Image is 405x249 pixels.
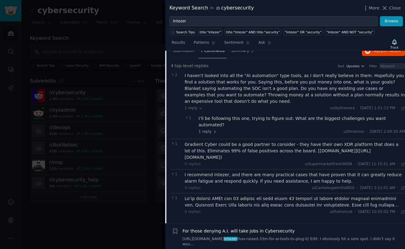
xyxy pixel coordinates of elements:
[338,64,344,68] div: Sort
[172,40,185,46] span: Results
[185,115,195,121] span: 1
[169,28,196,35] button: Search Tips
[183,236,403,247] a: [URL][DOMAIN_NAME]Intezer-has-raised-33m-for-ai-tools-to-plug-it/ Edit: I obviously hit a sore sp...
[258,40,265,46] span: Ask
[357,106,358,111] span: ·
[225,28,281,35] a: title:"Intezer" AND title:"security"
[381,5,401,11] button: Close
[326,30,373,34] div: "Intezer" AND NOT "security"
[169,38,187,50] a: Results
[183,228,295,234] a: For those denying A.I. will take jobs in Cybersecurity
[383,49,401,53] span: on Reddit
[224,40,243,46] span: Sentiment
[397,209,399,215] span: ·
[330,106,355,110] span: u/skylinesora
[325,28,375,35] a: "Intezer" AND NOT "security"
[171,141,181,147] span: 1
[360,106,395,111] span: [DATE] 1:51:13 PM
[360,185,395,191] span: [DATE] 3:12:01 AM
[358,209,395,215] span: [DATE] 10:55:02 PM
[231,48,249,54] span: Summary
[330,210,352,214] span: u/theironcat
[176,30,195,34] span: Search Tips
[226,30,280,34] div: title:"Intezer" AND title:"security"
[312,186,355,190] span: u/CantaloupeInitial820
[285,30,321,34] div: "Intezer" OR "security"
[283,28,323,35] a: "Intezer" OR "security"
[199,129,217,135] span: 1 reply
[201,48,225,54] span: 7 Comments
[256,38,274,50] a: Ask
[210,6,214,11] span: in
[369,5,380,11] span: More
[305,162,352,166] span: u/SupermarketFresh9008
[370,129,405,135] span: [DATE] 2:08:30 AM
[355,209,356,215] span: ·
[191,38,217,50] a: Patterns
[390,45,399,50] div: Track
[379,63,405,69] input: Keyword
[380,16,403,27] button: Browse
[362,5,380,11] button: More
[357,185,358,191] span: ·
[169,4,254,12] div: Keyword Search cybersecurity
[358,162,395,167] span: [DATE] 11:15:51 AM
[194,40,209,46] span: Patterns
[171,172,181,177] span: 1
[185,106,203,111] span: 1 reply
[346,64,365,68] button: Upvotes
[354,162,355,167] span: ·
[222,38,252,50] a: Sentiment
[194,63,209,69] span: replies
[397,162,399,167] span: ·
[366,129,368,135] span: ·
[171,195,181,201] span: 1
[169,16,378,27] input: Try a keyword related to your business
[174,63,193,69] span: top-level
[362,46,405,56] button: Replyon Reddit
[171,72,181,78] span: 2
[397,106,399,111] span: ·
[373,48,401,54] span: Reply
[346,64,359,68] span: Upvotes
[388,38,401,50] button: Track
[173,48,194,54] span: Submission
[397,185,399,191] span: ·
[199,115,405,128] div: I’ll be following this one, trying to figure out: What are the biggest challenges you want automa...
[344,129,364,134] span: u/Dmansss
[200,30,221,34] div: title:"Intezer"
[198,28,222,35] a: title:"Intezer"
[369,64,377,68] div: Filter
[171,63,173,69] span: 4
[389,5,401,11] span: Close
[224,237,238,241] span: Intezer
